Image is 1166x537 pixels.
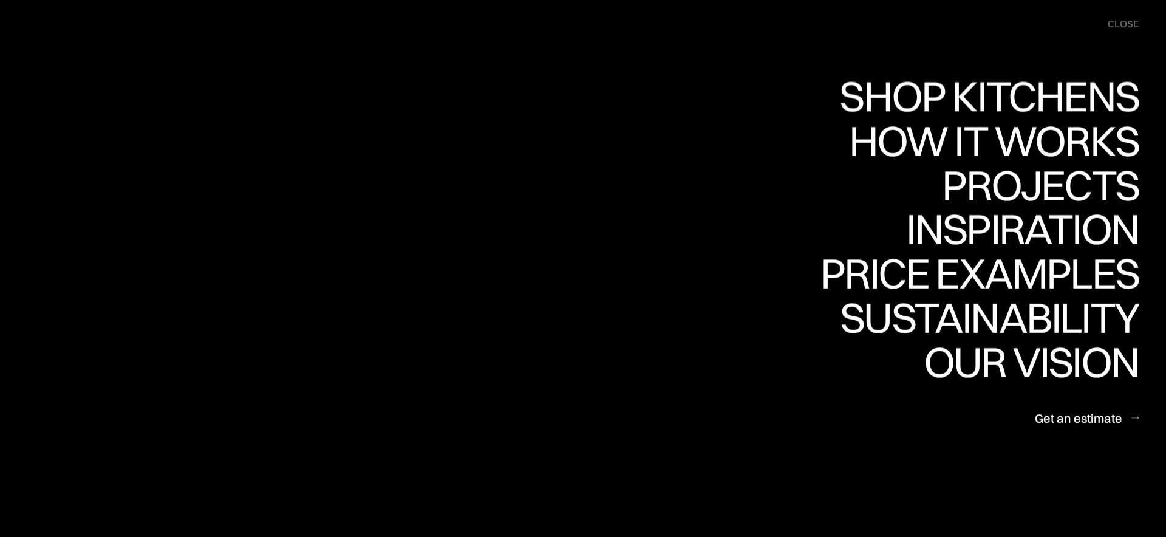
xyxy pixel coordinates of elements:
div: Projects [942,206,1139,248]
div: Our vision [913,383,1139,426]
div: Our vision [913,341,1139,383]
a: How it worksHow it works [846,120,1139,164]
a: ProjectsProjects [942,163,1139,208]
div: How it works [846,120,1139,162]
div: Shop Kitchens [833,117,1139,160]
div: menu [1096,12,1139,36]
a: Our visionOur vision [913,341,1139,385]
div: Inspiration [889,250,1139,293]
a: InspirationInspiration [889,208,1139,252]
a: Price examplesPrice examples [820,252,1139,296]
a: SustainabilitySustainability [830,296,1139,341]
a: Shop KitchensShop Kitchens [833,75,1139,120]
div: How it works [846,162,1139,205]
div: Projects [942,163,1139,206]
div: Sustainability [830,339,1139,381]
div: close [1108,18,1139,31]
div: Inspiration [889,208,1139,250]
a: Get an estimate [1035,403,1139,433]
div: Sustainability [830,296,1139,339]
div: Price examples [820,252,1139,295]
div: Shop Kitchens [833,75,1139,117]
div: Get an estimate [1035,409,1122,426]
div: Price examples [820,295,1139,337]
